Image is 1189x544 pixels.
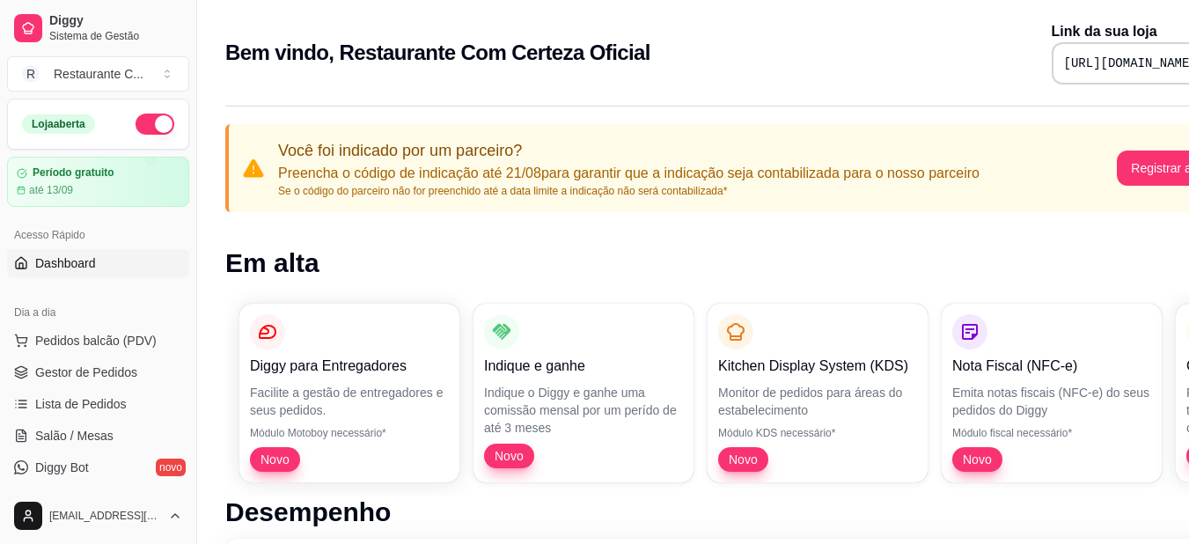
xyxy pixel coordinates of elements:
[49,509,161,523] span: [EMAIL_ADDRESS][DOMAIN_NAME]
[136,114,174,135] button: Alterar Status
[250,426,449,440] p: Módulo Motoboy necessário*
[49,29,182,43] span: Sistema de Gestão
[7,298,189,327] div: Dia a dia
[488,447,531,465] span: Novo
[718,426,917,440] p: Módulo KDS necessário*
[952,384,1151,419] p: Emita notas fiscais (NFC-e) do seus pedidos do Diggy
[952,356,1151,377] p: Nota Fiscal (NFC-e)
[473,304,694,482] button: Indique e ganheIndique o Diggy e ganhe uma comissão mensal por um perído de até 3 mesesNovo
[278,163,980,184] p: Preencha o código de indicação até 21/08 para garantir que a indicação seja contabilizada para o ...
[7,358,189,386] a: Gestor de Pedidos
[7,249,189,277] a: Dashboard
[708,304,928,482] button: Kitchen Display System (KDS)Monitor de pedidos para áreas do estabelecimentoMódulo KDS necessário...
[484,356,683,377] p: Indique e ganhe
[253,451,297,468] span: Novo
[7,221,189,249] div: Acesso Rápido
[7,422,189,450] a: Salão / Mesas
[942,304,1162,482] button: Nota Fiscal (NFC-e)Emita notas fiscais (NFC-e) do seus pedidos do DiggyMódulo fiscal necessário*Novo
[35,364,137,381] span: Gestor de Pedidos
[35,254,96,272] span: Dashboard
[35,459,89,476] span: Diggy Bot
[718,356,917,377] p: Kitchen Display System (KDS)
[7,327,189,355] button: Pedidos balcão (PDV)
[239,304,459,482] button: Diggy para EntregadoresFacilite a gestão de entregadores e seus pedidos.Módulo Motoboy necessário...
[7,485,189,513] a: KDS
[35,332,157,349] span: Pedidos balcão (PDV)
[33,166,114,180] article: Período gratuito
[22,65,40,83] span: R
[7,157,189,207] a: Período gratuitoaté 13/09
[7,7,189,49] a: DiggySistema de Gestão
[7,56,189,92] button: Select a team
[7,390,189,418] a: Lista de Pedidos
[278,138,980,163] p: Você foi indicado por um parceiro?
[35,395,127,413] span: Lista de Pedidos
[278,184,980,198] p: Se o código do parceiro não for preenchido até a data limite a indicação não será contabilizada*
[49,13,182,29] span: Diggy
[29,183,73,197] article: até 13/09
[952,426,1151,440] p: Módulo fiscal necessário*
[722,451,765,468] span: Novo
[484,384,683,437] p: Indique o Diggy e ganhe uma comissão mensal por um perído de até 3 meses
[7,495,189,537] button: [EMAIL_ADDRESS][DOMAIN_NAME]
[250,356,449,377] p: Diggy para Entregadores
[7,453,189,482] a: Diggy Botnovo
[250,384,449,419] p: Facilite a gestão de entregadores e seus pedidos.
[956,451,999,468] span: Novo
[225,39,650,67] h2: Bem vindo, Restaurante Com Certeza Oficial
[718,384,917,419] p: Monitor de pedidos para áreas do estabelecimento
[35,427,114,445] span: Salão / Mesas
[22,114,95,134] div: Loja aberta
[54,65,143,83] div: Restaurante C ...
